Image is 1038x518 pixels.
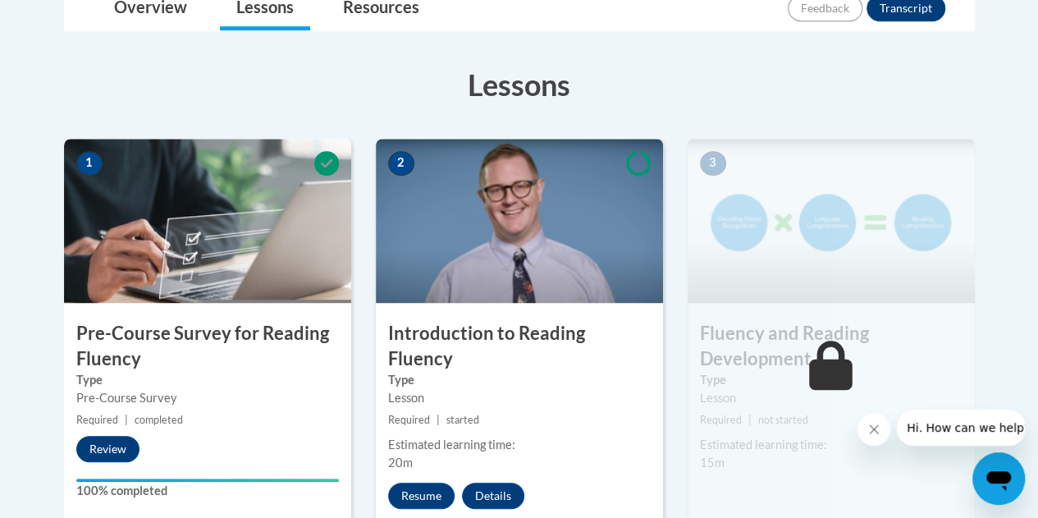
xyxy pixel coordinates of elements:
[446,414,479,426] span: started
[135,414,183,426] span: completed
[462,483,524,509] button: Details
[64,64,975,105] h3: Lessons
[64,321,351,372] h3: Pre-Course Survey for Reading Fluency
[700,414,742,426] span: Required
[10,11,133,25] span: Hi. How can we help?
[76,479,339,482] div: Your progress
[700,389,963,407] div: Lesson
[688,139,975,303] img: Course Image
[76,414,118,426] span: Required
[688,321,975,372] h3: Fluency and Reading Development
[76,151,103,176] span: 1
[857,413,890,446] iframe: Close message
[388,389,651,407] div: Lesson
[748,414,752,426] span: |
[76,436,139,462] button: Review
[388,414,430,426] span: Required
[972,452,1025,505] iframe: Button to launch messaging window
[758,414,808,426] span: not started
[76,482,339,500] label: 100% completed
[388,436,651,454] div: Estimated learning time:
[700,371,963,389] label: Type
[700,151,726,176] span: 3
[125,414,128,426] span: |
[388,151,414,176] span: 2
[64,139,351,303] img: Course Image
[897,410,1025,446] iframe: Message from company
[376,139,663,303] img: Course Image
[700,436,963,454] div: Estimated learning time:
[76,389,339,407] div: Pre-Course Survey
[76,371,339,389] label: Type
[700,456,725,470] span: 15m
[437,414,440,426] span: |
[388,456,413,470] span: 20m
[388,371,651,389] label: Type
[388,483,455,509] button: Resume
[376,321,663,372] h3: Introduction to Reading Fluency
